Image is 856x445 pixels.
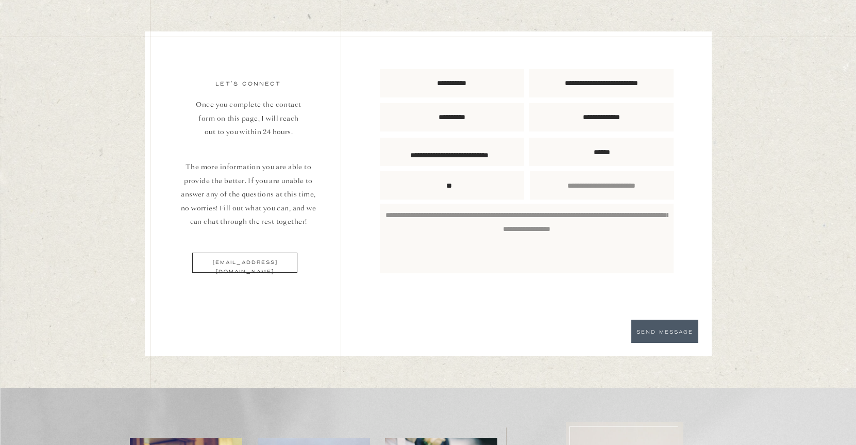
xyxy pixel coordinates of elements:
p: let's connect [189,79,308,89]
p: Once you complete the contact form on this page, I will reach out to you within 24 hours. [194,98,304,152]
a: SEND MESSAGE [631,328,698,335]
p: The more information you are able to provide the better. If you are unable to answer any of the q... [180,160,317,239]
a: [EMAIL_ADDRESS][DOMAIN_NAME] [186,258,305,267]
